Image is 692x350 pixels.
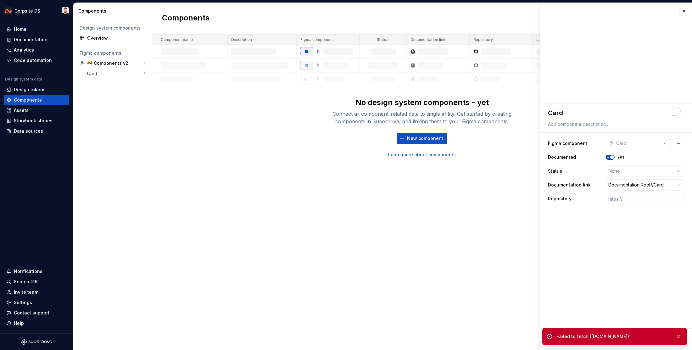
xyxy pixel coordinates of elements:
[4,85,69,95] a: Design tokens
[14,289,38,295] div: Invite team
[548,154,576,160] label: Documented
[321,110,523,125] div: Connect all component-related data to single entity. Get started by creating components in Supern...
[14,118,53,124] div: Storybook stories
[80,50,145,56] div: Figma components
[407,135,443,142] span: New component
[77,33,148,43] a: Overview
[4,287,69,297] a: Invite team
[606,193,684,204] input: https://
[652,182,654,188] span: /
[14,299,32,306] div: Settings
[4,35,69,45] a: Documentation
[144,61,145,66] div: 1
[77,58,148,68] a: 🚧 Components v21
[4,116,69,126] a: Storybook stories
[355,97,489,108] div: No design system components - yet
[4,277,69,287] button: Search ⌘K
[14,26,26,32] div: Home
[547,107,683,119] textarea: To enrich screen reader interactions, please activate Accessibility in Grammarly extension settings
[4,55,69,65] a: Code automation
[14,47,34,53] div: Analytics
[80,25,145,31] div: Design system components
[14,86,46,93] div: Design tokens
[608,182,652,188] span: Documentation Root /
[14,320,24,326] div: Help
[397,133,447,144] button: New component
[548,140,587,147] label: Figma component
[4,297,69,308] a: Settings
[548,182,591,188] label: Documentation link
[14,36,47,43] div: Documentation
[14,128,43,134] div: Data sources
[4,126,69,136] a: Data sources
[14,107,29,114] div: Assets
[78,8,149,14] div: Components
[162,13,209,24] h2: Components
[540,3,692,103] iframe: figma-embed
[14,57,52,64] div: Code automation
[606,179,684,191] button: Documentation Root//Card
[4,105,69,115] a: Assets
[556,333,671,340] div: Failed to fetch ([DOMAIN_NAME])
[1,4,72,18] button: Corpsite DSCh'an
[4,45,69,55] a: Analytics
[87,35,145,41] div: Overview
[5,77,42,82] div: Design system data
[4,318,69,328] button: Help
[4,7,12,15] img: 0733df7c-e17f-4421-95a9-ced236ef1ff0.png
[654,182,664,188] span: Card
[388,152,456,158] a: Learn more about components
[14,310,49,316] div: Contact support
[87,70,100,77] div: Card
[617,155,624,160] label: Yes
[14,279,38,285] div: Search ⌘K
[4,308,69,318] button: Contact support
[14,8,40,14] div: Corpsite DS
[87,60,128,66] div: 🚧 Components v2
[62,7,69,15] img: Ch'an
[21,339,52,345] svg: Supernova Logo
[14,97,42,103] div: Components
[85,69,148,79] a: Card1
[4,266,69,276] button: Notifications
[548,168,562,174] label: Status
[144,71,145,76] div: 1
[548,196,572,202] label: Repository
[4,95,69,105] a: Components
[4,24,69,34] a: Home
[14,268,42,275] div: Notifications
